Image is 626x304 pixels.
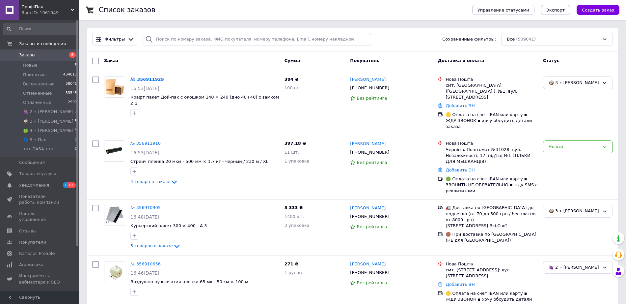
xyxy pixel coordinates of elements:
a: Стрейч пленка 20 мкм - 500 мм × 1,7 кг - черный / 230 м / XL [130,159,268,164]
span: 5 [75,128,77,134]
span: Показатели работы компании [19,194,61,205]
span: Каталог ProSale [19,251,55,257]
input: Поиск по номеру заказа, ФИО покупателя, номеру телефона, Email, номеру накладной [143,33,371,46]
span: Инструменты вебмастера и SEO [19,273,61,285]
span: Все [507,36,515,43]
input: Поиск [3,23,78,35]
span: ∘∘∘ БАЗА ∘∘∘ [23,146,53,152]
span: Заказ [104,58,118,63]
span: 5 [75,137,77,143]
div: Нова Пошта [446,261,537,267]
span: Статус [543,58,559,63]
img: Фото товару [105,205,124,226]
span: 38045 [66,81,77,87]
span: 0 [75,146,77,152]
div: 🚛 Доставка по [GEOGRAPHIC_DATA] до подьезда (от 70 до 500 грн / бесплатно от 8000 грн) [446,205,537,223]
span: 11 шт. [285,150,299,155]
span: Товары и услуги [19,171,56,177]
a: Крафт пакет Дой-пак с окошком 140 × 240 (дно 40+40) с замком Zip [130,95,279,106]
span: 1 упаковка [285,159,310,164]
h1: Список заказов [99,6,155,14]
div: 🟡 Оплата на счет IBAN или карту ▪ ЖДУ ЗВОНОК ▪ хочу обсудить детали заказа [446,112,537,130]
span: 16:53[DATE] [130,150,159,155]
span: Уведомления [19,182,49,188]
img: Фото товару [104,261,125,282]
span: Управление статусами [477,8,529,13]
button: Экспорт [541,5,570,15]
span: Аналитика [19,262,43,268]
img: Фото товару [104,142,125,160]
span: Доставка и оплата [438,58,484,63]
span: Экспорт [546,8,565,13]
span: Без рейтинга [357,280,387,285]
span: Управление сайтом [19,290,61,302]
span: 🍏 4 ∘ [PERSON_NAME] [23,128,73,134]
span: Без рейтинга [357,224,387,229]
a: [PERSON_NAME] [350,76,386,83]
a: [PERSON_NAME] [350,261,386,267]
span: Принятые [23,72,46,78]
span: 7 [75,109,77,115]
span: 👣 5 ∘ Пал [23,137,46,143]
a: Воздушно пузырчатая пленка 65 мк - 50 см × 100 м [130,279,248,284]
span: ПрофіПак [21,4,71,10]
a: № 356911929 [130,77,164,82]
a: Добавить ЭН [446,103,475,108]
span: Оплаченные [23,100,51,106]
a: 4 товара в заказе [130,179,178,184]
button: Управление статусами [472,5,534,15]
span: Отзывы [19,228,37,234]
a: [PERSON_NAME] [350,141,386,147]
span: 3 упаковка [285,223,310,228]
span: 271 ₴ [285,261,299,266]
span: 384 ₴ [285,77,299,82]
div: 🥥 3 ∘ Вова [549,79,599,86]
span: Новые [23,62,38,68]
span: 5 [75,62,77,68]
a: Фото товару [104,76,125,98]
a: Фото товару [104,140,125,162]
span: Панель управления [19,211,61,223]
span: 🥥 3 ∘ [PERSON_NAME] [23,118,73,124]
span: 434817 [63,72,77,78]
span: Заказы и сообщения [19,41,66,47]
span: Фильтры [105,36,125,43]
span: 100 шт. [285,85,302,90]
span: Без рейтинга [357,96,387,101]
div: Чернігів, Поштомат №31028: вул. Незалежності, 17, під'їзд №1 (ТІЛЬКИ ДЛЯ МЕШКАНЦІВ) [446,147,537,165]
div: смт. [STREET_ADDRESS]: вул. [STREET_ADDRESS] [446,267,537,279]
span: 397,18 ₴ [285,141,306,146]
div: 🍇 2 ∘ Оля [549,264,599,271]
span: Отмененные [23,90,52,96]
div: Ваш ID: 1961949 [21,10,79,16]
a: Добавить ЭН [446,167,475,172]
div: Новый [549,143,599,150]
span: Сумма [285,58,300,63]
span: [PHONE_NUMBER] [350,150,389,155]
span: 16:53[DATE] [130,86,159,91]
div: Нова Пошта [446,140,537,146]
span: [PHONE_NUMBER] [350,270,389,275]
div: 🟤 При доставке по [GEOGRAPHIC_DATA] (НЕ для [GEOGRAPHIC_DATA]) [446,231,537,243]
span: 16:48[DATE] [130,214,159,220]
span: 61 [68,182,76,188]
span: Покупатели [19,239,46,245]
span: Покупатель [350,58,379,63]
span: Создать заказ [582,8,614,13]
a: № 356910905 [130,205,161,210]
span: 1 [63,182,68,188]
span: 33545 [66,90,77,96]
div: 🥥 3 ∘ Вова [549,208,599,215]
span: [PHONE_NUMBER] [350,214,389,219]
button: Создать заказ [577,5,619,15]
a: Создать заказ [570,7,619,12]
span: 16:46[DATE] [130,270,159,276]
span: Без рейтинга [357,160,387,165]
span: Заказы [19,52,35,58]
span: [PHONE_NUMBER] [350,85,389,90]
span: Сообщения [19,160,45,166]
div: [STREET_ADDRESS] Всі.Свої [446,223,537,229]
span: 🍇 2 ∘ [PERSON_NAME] [23,109,73,115]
